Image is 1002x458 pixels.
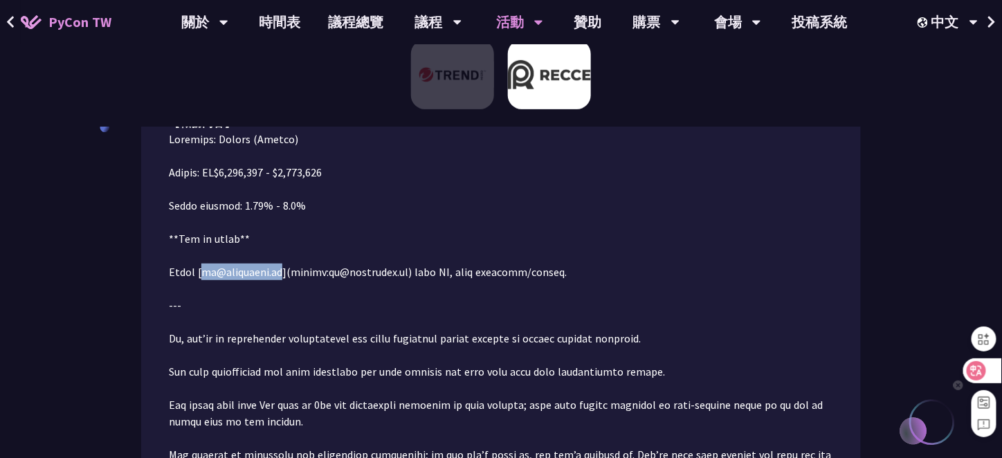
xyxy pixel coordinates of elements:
span: PyCon TW [48,12,111,33]
img: 趨勢科技 Trend Micro [411,40,494,109]
img: Home icon of PyCon TW 2025 [21,15,42,29]
a: PyCon TW [7,5,125,39]
img: Locale Icon [918,17,931,28]
img: Recce | join us [508,40,591,109]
